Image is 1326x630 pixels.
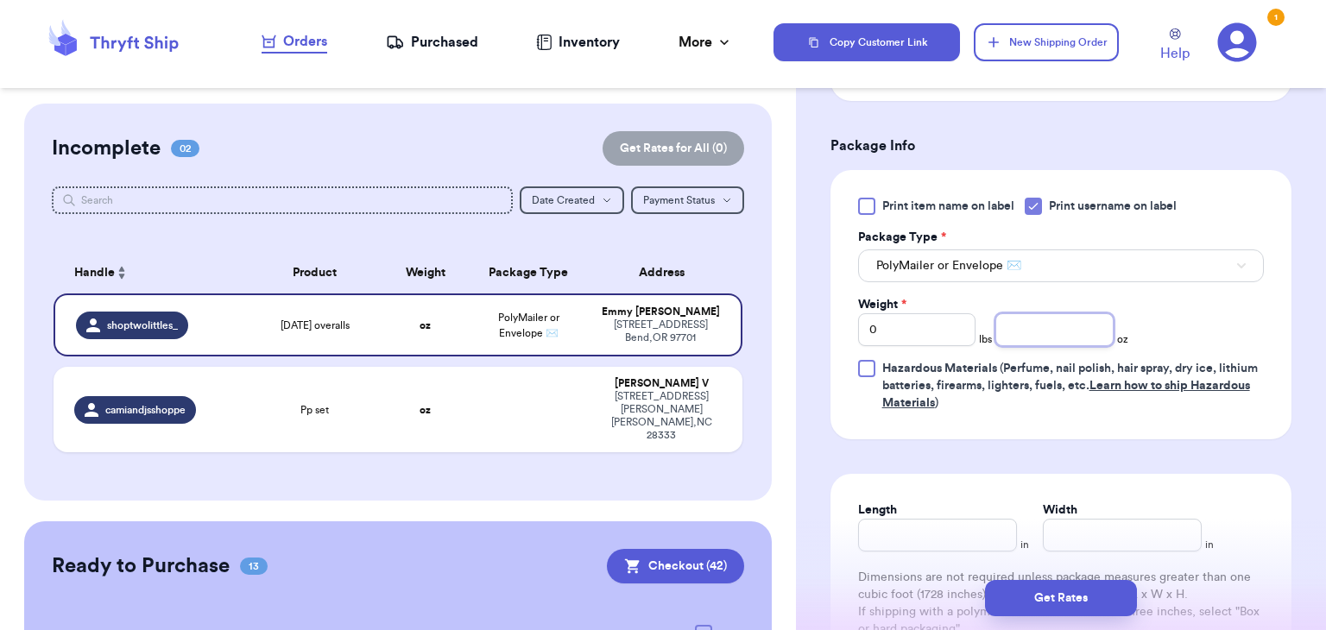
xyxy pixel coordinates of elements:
[384,252,467,293] th: Weight
[1160,28,1190,64] a: Help
[1160,43,1190,64] span: Help
[643,195,715,205] span: Payment Status
[979,332,992,346] span: lbs
[882,198,1014,215] span: Print item name on label
[240,558,268,575] span: 13
[300,403,329,417] span: Pp set
[1205,538,1214,551] span: in
[532,195,595,205] span: Date Created
[679,32,733,53] div: More
[262,31,327,52] div: Orders
[386,32,478,53] a: Purchased
[246,252,384,293] th: Product
[536,32,620,53] a: Inventory
[601,390,722,442] div: [STREET_ADDRESS][PERSON_NAME] [PERSON_NAME] , NC 28333
[858,501,897,519] label: Length
[1049,198,1177,215] span: Print username on label
[115,262,129,283] button: Sort ascending
[1043,501,1077,519] label: Width
[1117,332,1128,346] span: oz
[105,403,186,417] span: camiandjsshoppe
[603,131,744,166] button: Get Rates for All (0)
[262,31,327,54] a: Orders
[882,362,997,375] span: Hazardous Materials
[420,405,431,415] strong: oz
[985,580,1137,616] button: Get Rates
[1217,22,1257,62] a: 1
[171,140,199,157] span: 02
[876,257,1021,274] span: PolyMailer or Envelope ✉️
[52,135,161,162] h2: Incomplete
[590,252,742,293] th: Address
[601,306,720,318] div: Emmy [PERSON_NAME]
[1020,538,1029,551] span: in
[1267,9,1285,26] div: 1
[467,252,591,293] th: Package Type
[974,23,1119,61] button: New Shipping Order
[52,552,230,580] h2: Ready to Purchase
[607,549,744,583] button: Checkout (42)
[830,135,1291,156] h3: Package Info
[631,186,744,214] button: Payment Status
[52,186,513,214] input: Search
[281,318,350,332] span: [DATE] overalls
[107,318,178,332] span: shoptwolittles_
[858,249,1264,282] button: PolyMailer or Envelope ✉️
[601,318,720,344] div: [STREET_ADDRESS] Bend , OR 97701
[520,186,624,214] button: Date Created
[773,23,960,61] button: Copy Customer Link
[601,377,722,390] div: [PERSON_NAME] V
[498,312,559,338] span: PolyMailer or Envelope ✉️
[420,320,431,331] strong: oz
[858,229,946,246] label: Package Type
[882,362,1258,409] span: (Perfume, nail polish, hair spray, dry ice, lithium batteries, firearms, lighters, fuels, etc. )
[74,264,115,282] span: Handle
[858,296,906,313] label: Weight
